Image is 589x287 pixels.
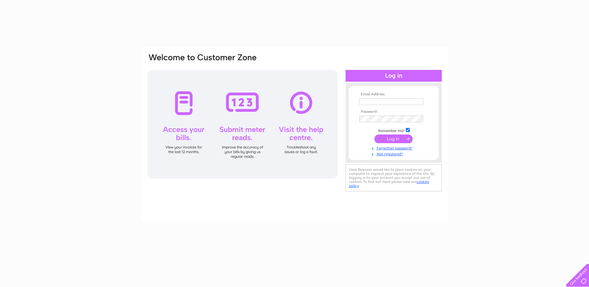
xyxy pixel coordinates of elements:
[349,180,429,188] a: cookies policy
[346,164,442,191] div: Clear Business would like to place cookies on your computer to improve your experience of the sit...
[359,145,430,151] a: Forgotten password?
[358,127,430,133] td: Remember me?
[374,134,413,143] input: Submit
[358,110,430,114] th: Password:
[359,151,430,157] a: Not registered?
[358,92,430,97] th: Email Address:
